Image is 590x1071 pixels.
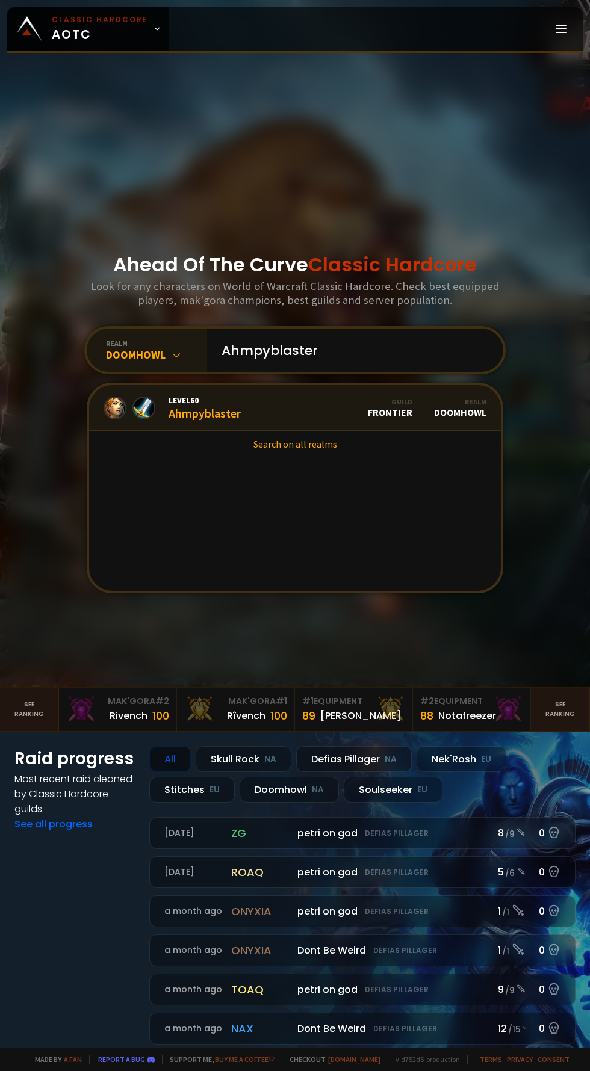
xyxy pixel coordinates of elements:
div: Realm [434,397,486,406]
h4: Most recent raid cleaned by Classic Hardcore guilds [14,771,135,816]
span: Support me, [162,1055,275,1064]
div: realm [106,339,207,348]
div: Nek'Rosh [417,746,506,772]
div: Equipment [302,695,405,708]
div: Ahmpyblaster [169,395,241,421]
div: 88 [420,708,433,724]
span: Made by [28,1055,82,1064]
a: See all progress [14,817,93,831]
small: Classic Hardcore [52,14,148,25]
div: Equipment [420,695,523,708]
div: 100 [152,708,169,724]
div: Mak'Gora [184,695,287,708]
small: EU [210,784,220,796]
div: Rivench [110,708,147,723]
div: Guild [368,397,412,406]
a: [DOMAIN_NAME] [328,1055,380,1064]
a: #2Equipment88Notafreezer [413,688,531,731]
div: Frontier [368,397,412,418]
h1: Ahead Of The Curve [113,250,477,279]
div: Stitches [149,777,235,803]
span: # 2 [420,695,434,707]
div: 89 [302,708,315,724]
small: EU [481,753,491,765]
a: Seeranking [531,688,590,731]
a: a month agoonyxiaDont Be WeirdDefias Pillager1 /10 [149,934,576,966]
a: Buy me a coffee [215,1055,275,1064]
span: Level 60 [169,395,241,406]
div: Soulseeker [344,777,442,803]
a: a fan [64,1055,82,1064]
a: a month agonaxDont Be WeirdDefias Pillager12 /150 [149,1013,576,1045]
a: Privacy [507,1055,533,1064]
small: EU [417,784,427,796]
span: # 1 [276,695,287,707]
small: NA [264,753,276,765]
a: Terms [480,1055,502,1064]
div: Doomhowl [106,348,207,362]
span: # 2 [155,695,169,707]
div: Defias Pillager [296,746,412,772]
span: AOTC [52,14,148,43]
a: Consent [538,1055,570,1064]
div: Rîvench [227,708,265,723]
a: a month agotoaqpetri on godDefias Pillager9 /90 [149,974,576,1005]
span: Classic Hardcore [308,251,477,278]
div: [PERSON_NAME] [320,708,401,723]
span: # 1 [302,695,314,707]
a: #1Equipment89[PERSON_NAME] [295,688,413,731]
a: [DATE]roaqpetri on godDefias Pillager5 /60 [149,856,576,888]
h3: Look for any characters on World of Warcraft Classic Hardcore. Check best equipped players, mak'g... [88,279,501,307]
div: All [149,746,191,772]
a: Mak'Gora#2Rivench100 [59,688,177,731]
a: [DATE]zgpetri on godDefias Pillager8 /90 [149,817,576,849]
div: Doomhowl [240,777,339,803]
small: NA [312,784,324,796]
input: Search a character... [214,329,489,372]
small: NA [385,753,397,765]
a: Mak'Gora#1Rîvench100 [177,688,295,731]
span: Checkout [282,1055,380,1064]
a: Report a bug [98,1055,145,1064]
div: Notafreezer [438,708,496,723]
a: Classic HardcoreAOTC [7,7,169,51]
div: Doomhowl [434,397,486,418]
div: Mak'Gora [66,695,169,708]
a: Search on all realms [89,431,501,457]
div: 100 [270,708,287,724]
a: Level60AhmpyblasterGuildFrontierRealmDoomhowl [89,385,501,431]
span: v. d752d5 - production [388,1055,460,1064]
h1: Raid progress [14,746,135,771]
div: Skull Rock [196,746,291,772]
a: a month agoonyxiapetri on godDefias Pillager1 /10 [149,895,576,927]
